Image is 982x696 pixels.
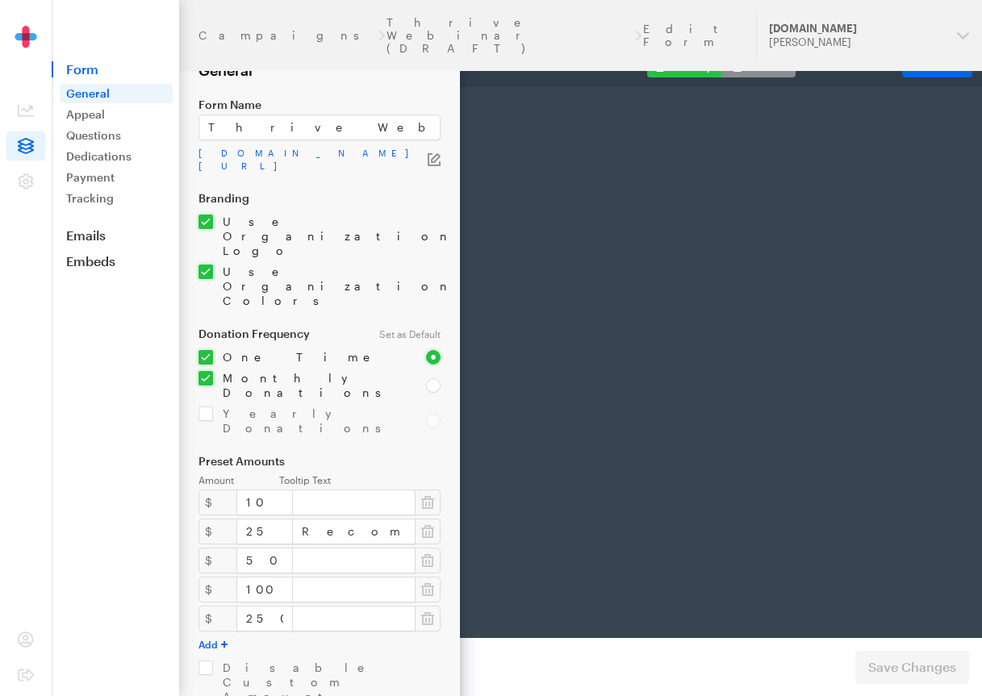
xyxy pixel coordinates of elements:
div: Set as Default [370,327,450,340]
label: Amount [198,474,279,486]
label: Form Name [198,98,441,111]
a: General [60,84,173,103]
a: Emails [52,227,179,244]
div: $ [198,548,237,573]
a: Tracking [60,189,173,208]
a: Payment [60,168,173,187]
a: Embeds [52,253,179,269]
div: $ [198,606,237,631]
label: Use Organization Colors [213,265,441,308]
label: Donation Frequency [198,327,360,340]
div: [PERSON_NAME] [769,35,944,49]
div: $ [198,519,237,544]
label: Use Organization Logo [213,215,441,258]
div: $ [198,577,237,602]
a: Questions [60,126,173,145]
label: Branding [198,192,441,205]
a: Campaigns [198,29,377,42]
a: Appeal [60,105,173,124]
button: [DOMAIN_NAME] [PERSON_NAME] [756,13,982,58]
div: $ [198,490,237,515]
label: Tooltip Text [279,474,441,486]
div: [DOMAIN_NAME] [769,22,944,35]
a: Dedications [60,147,173,166]
a: Thrive Webinar (DRAFT) [387,16,633,55]
a: [DOMAIN_NAME][URL] [198,147,428,173]
label: Preset Amounts [198,455,441,468]
button: Add [198,638,228,651]
span: Form [52,61,179,77]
